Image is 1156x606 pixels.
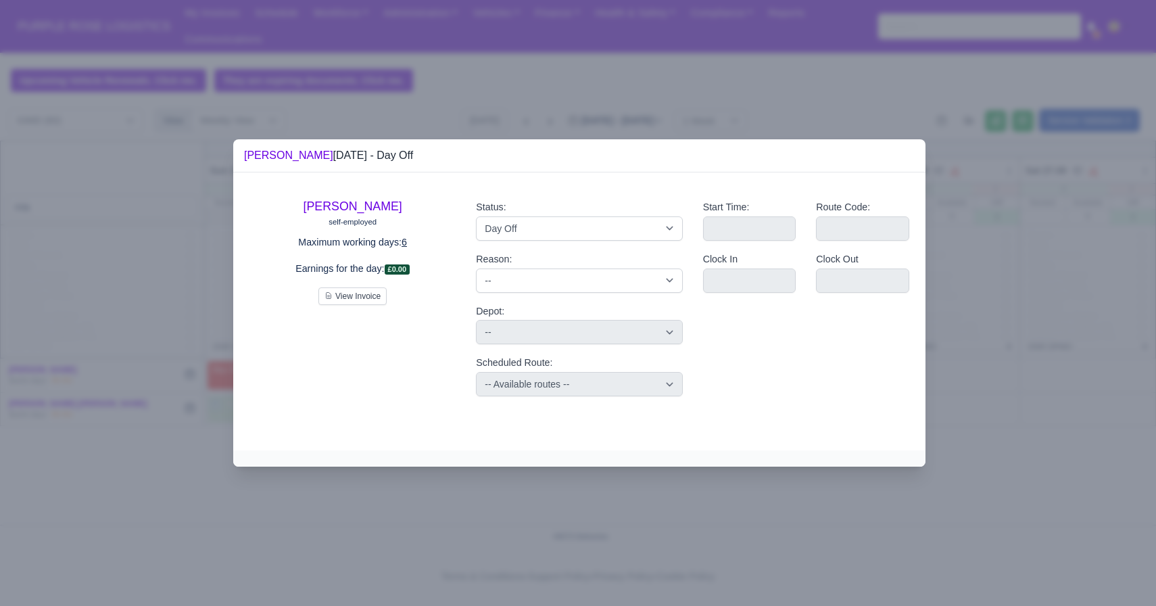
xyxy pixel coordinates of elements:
label: Reason: [476,252,512,267]
small: self-employed [329,218,377,226]
a: [PERSON_NAME] [304,200,402,213]
label: Clock In [703,252,738,267]
label: Route Code: [816,200,870,215]
a: [PERSON_NAME] [244,149,333,161]
u: 6 [402,237,407,248]
label: Start Time: [703,200,750,215]
label: Scheduled Route: [476,355,552,371]
span: £0.00 [385,264,410,275]
label: Status: [476,200,506,215]
button: View Invoice [318,287,387,305]
p: Earnings for the day: [249,261,456,277]
label: Clock Out [816,252,859,267]
iframe: Chat Widget [913,449,1156,606]
label: Depot: [476,304,504,319]
div: [DATE] - Day Off [244,147,413,164]
p: Maximum working days: [249,235,456,250]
